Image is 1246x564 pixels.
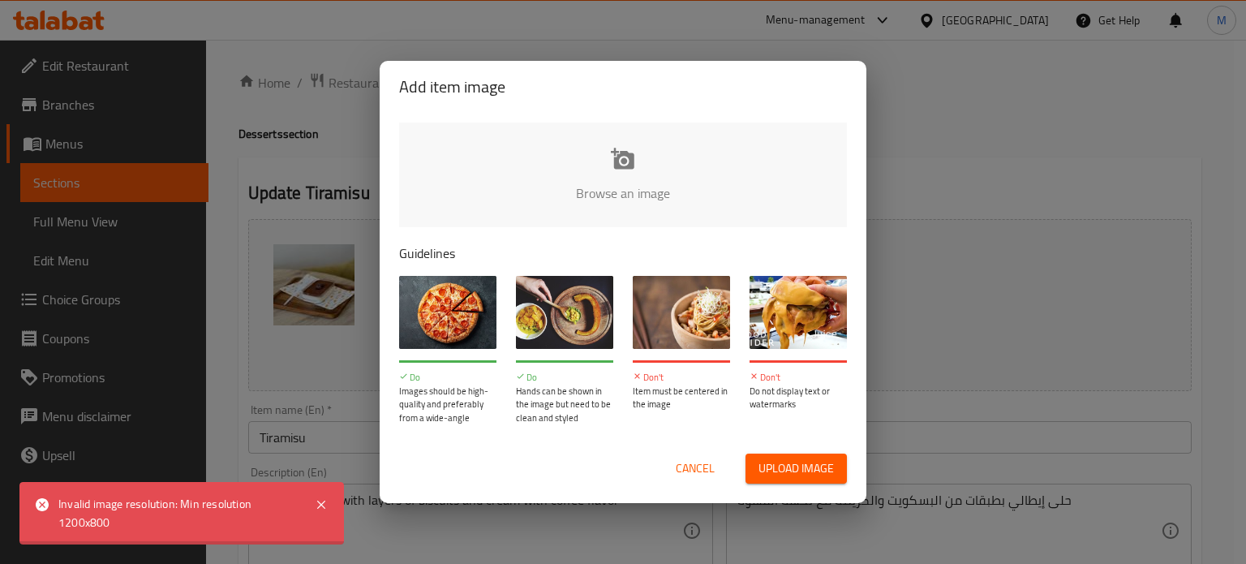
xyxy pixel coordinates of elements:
[669,454,721,484] button: Cancel
[58,495,299,532] div: Invalid image resolution: Min resolution 1200x800
[750,371,847,385] p: Don't
[750,385,847,411] p: Do not display text or watermarks
[516,276,613,349] img: guide-img-2@3x.jpg
[758,459,834,479] span: Upload image
[399,243,847,263] p: Guidelines
[633,276,730,349] img: guide-img-3@3x.jpg
[750,276,847,349] img: guide-img-4@3x.jpg
[516,371,613,385] p: Do
[399,385,496,425] p: Images should be high-quality and preferably from a wide-angle
[633,385,730,411] p: Item must be centered in the image
[399,74,847,100] h2: Add item image
[676,459,715,479] span: Cancel
[399,371,496,385] p: Do
[399,276,496,349] img: guide-img-1@3x.jpg
[516,385,613,425] p: Hands can be shown in the image but need to be clean and styled
[633,371,730,385] p: Don't
[745,454,847,484] button: Upload image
